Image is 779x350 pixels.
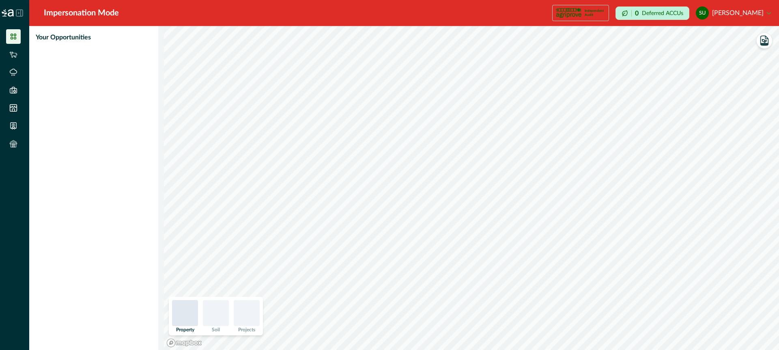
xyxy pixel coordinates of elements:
p: Property [176,327,194,332]
img: Logo [2,9,14,17]
p: 0 [635,10,639,17]
div: Impersonation Mode [44,7,119,19]
button: stuart upton[PERSON_NAME] [696,3,771,23]
p: Soil [212,327,220,332]
p: Deferred ACCUs [642,10,683,16]
p: Your Opportunities [36,32,91,42]
button: certification logoIndependent Audit [552,5,609,21]
p: Independent Audit [585,9,605,17]
p: Projects [238,327,255,332]
a: Mapbox logo [166,338,202,348]
img: certification logo [556,6,581,19]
